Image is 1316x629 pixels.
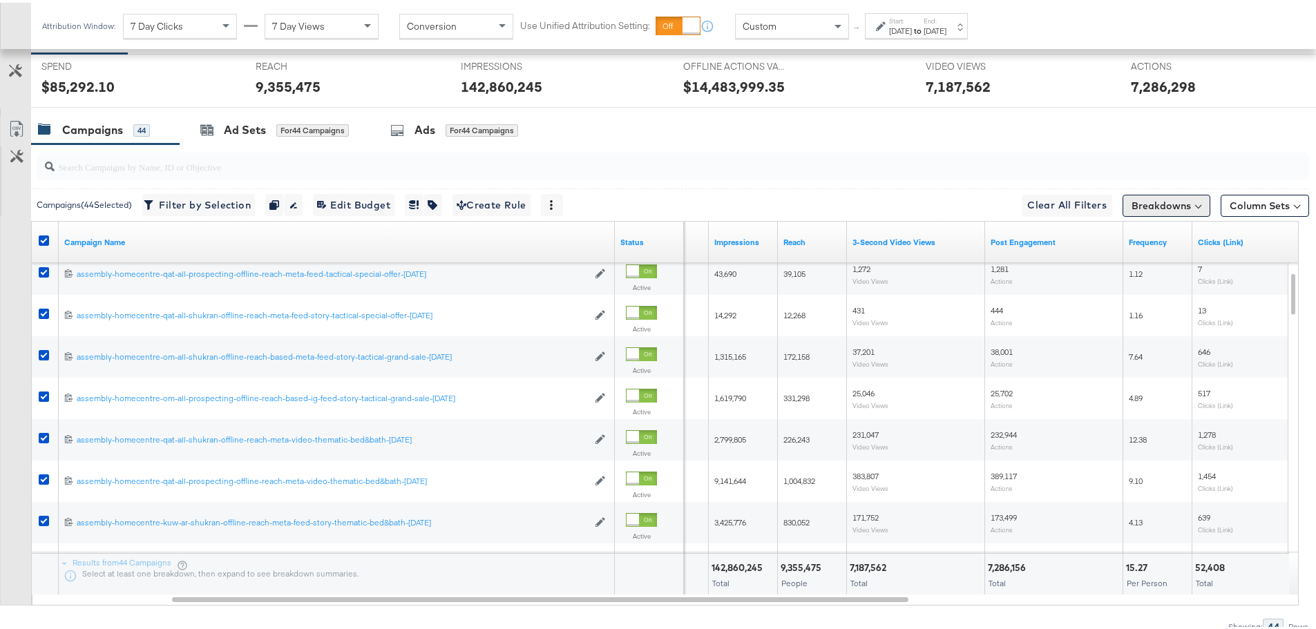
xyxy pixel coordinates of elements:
[852,468,879,478] span: 383,807
[683,74,785,94] div: $14,483,999.35
[1198,510,1210,520] span: 639
[1123,192,1210,214] button: Breakdowns
[783,514,810,525] span: 830,052
[991,398,1013,407] sub: Actions
[407,17,457,30] span: Conversion
[1196,575,1213,586] span: Total
[1198,440,1233,448] sub: Clicks (Link)
[743,17,776,30] span: Custom
[852,398,888,407] sub: Video Views
[62,119,123,135] div: Campaigns
[991,440,1013,448] sub: Actions
[1198,481,1233,490] sub: Clicks (Link)
[714,349,746,359] span: 1,315,165
[461,74,542,94] div: 142,860,245
[77,349,588,360] div: assembly-homecentre-om-all-shukran-offline-reach-based-meta-feed-story-tactical-grand-sale-[DATE]
[781,559,826,572] div: 9,355,475
[712,575,729,586] span: Total
[991,357,1013,365] sub: Actions
[991,316,1013,324] sub: Actions
[714,473,746,483] span: 9,141,644
[852,234,980,245] a: The number of times your video was viewed for 3 seconds or more.
[852,344,875,354] span: 37,201
[77,473,588,484] div: assembly-homecentre-qat-all-prospecting-offline-reach-meta-video-thematic-bed&bath-[DATE]
[991,510,1017,520] span: 173,499
[924,23,946,34] div: [DATE]
[626,322,657,331] label: Active
[77,432,588,443] div: assembly-homecentre-qat-all-shukran-offline-reach-meta-video-thematic-bed&bath-[DATE]
[988,559,1030,572] div: 7,286,156
[783,234,841,245] a: The number of people your ad was served to.
[77,266,588,277] div: assembly-homecentre-qat-all-prospecting-offline-reach-meta-feed-tactical-special-offer-[DATE]
[1126,559,1152,572] div: 15.27
[626,529,657,538] label: Active
[457,194,526,211] span: Create Rule
[991,302,1003,313] span: 444
[991,344,1013,354] span: 38,001
[991,523,1013,531] sub: Actions
[926,74,991,94] div: 7,187,562
[850,23,864,28] span: ↑
[133,122,150,134] div: 44
[926,57,1029,70] span: VIDEO VIEWS
[1129,349,1143,359] span: 7.64
[626,280,657,289] label: Active
[446,122,518,134] div: for 44 Campaigns
[989,575,1006,586] span: Total
[461,57,564,70] span: IMPRESSIONS
[852,261,870,271] span: 1,272
[1198,398,1233,407] sub: Clicks (Link)
[1228,619,1263,629] div: Showing:
[414,119,435,135] div: Ads
[626,405,657,414] label: Active
[783,390,810,400] span: 331,298
[77,266,588,278] a: assembly-homecentre-qat-all-prospecting-offline-reach-meta-feed-tactical-special-offer-[DATE]
[313,191,394,213] button: Edit Budget
[1129,514,1143,525] span: 4.13
[852,523,888,531] sub: Video Views
[1131,57,1234,70] span: ACTIONS
[520,17,650,30] label: Use Unified Attribution Setting:
[1027,194,1107,211] span: Clear All Filters
[1195,559,1229,572] div: 52,408
[256,57,359,70] span: REACH
[1129,266,1143,276] span: 1.12
[889,23,912,34] div: [DATE]
[1129,307,1143,318] span: 1.16
[1129,432,1147,442] span: 12.38
[1288,619,1309,629] div: Rows
[41,57,145,70] span: SPEND
[1198,357,1233,365] sub: Clicks (Link)
[64,234,609,245] a: Your campaign name.
[850,575,868,586] span: Total
[1221,192,1309,214] button: Column Sets
[991,234,1118,245] a: The number of actions related to your Page's posts as a result of your ad.
[991,274,1013,282] sub: Actions
[131,17,183,30] span: 7 Day Clicks
[714,234,772,245] a: The number of times your ad was served. On mobile apps an ad is counted as served the first time ...
[77,307,588,319] a: assembly-homecentre-qat-all-shukran-offline-reach-meta-feed-story-tactical-special-offer-[DATE]
[1198,302,1206,313] span: 13
[276,122,349,134] div: for 44 Campaigns
[991,427,1017,437] span: 232,944
[77,473,588,485] a: assembly-homecentre-qat-all-prospecting-offline-reach-meta-video-thematic-bed&bath-[DATE]
[850,559,890,572] div: 7,187,562
[146,194,251,211] span: Filter by Selection
[1129,390,1143,400] span: 4.89
[77,514,588,526] a: assembly-homecentre-kuw-ar-shukran-offline-reach-meta-feed-story-thematic-bed&bath-[DATE]
[852,427,879,437] span: 231,047
[783,432,810,442] span: 226,243
[626,487,657,496] label: Active
[77,390,588,401] div: assembly-homecentre-om-all-prospecting-offline-reach-based-ig-feed-story-tactical-grand-sale-[DATE]
[317,194,390,211] span: Edit Budget
[1129,234,1187,245] a: The average number of times your ad was served to each person.
[991,261,1009,271] span: 1,281
[852,510,879,520] span: 171,752
[272,17,325,30] span: 7 Day Views
[714,514,746,525] span: 3,425,776
[224,119,266,135] div: Ad Sets
[889,14,912,23] label: Start:
[852,385,875,396] span: 25,046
